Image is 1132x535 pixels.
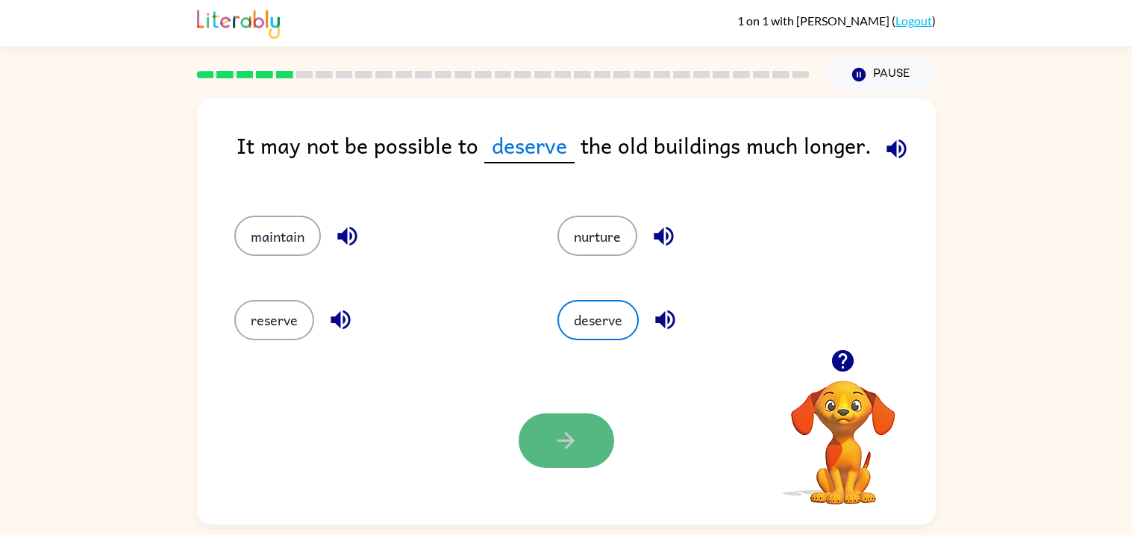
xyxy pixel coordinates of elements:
[234,216,321,256] button: maintain
[828,57,936,92] button: Pause
[234,300,314,340] button: reserve
[557,300,639,340] button: deserve
[197,6,280,39] img: Literably
[484,128,575,163] span: deserve
[237,128,936,186] div: It may not be possible to the old buildings much longer.
[895,13,932,28] a: Logout
[737,13,936,28] div: ( )
[769,357,918,507] video: Your browser must support playing .mp4 files to use Literably. Please try using another browser.
[557,216,637,256] button: nurture
[737,13,892,28] span: 1 on 1 with [PERSON_NAME]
